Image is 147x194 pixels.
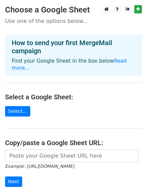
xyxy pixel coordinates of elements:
[5,5,142,15] h3: Choose a Google Sheet
[12,39,135,55] h4: How to send your first MergeMail campaign
[5,139,142,147] h4: Copy/paste a Google Sheet URL:
[5,18,142,25] p: Use one of the options below...
[5,150,139,162] input: Paste your Google Sheet URL here
[12,58,127,71] a: Read more...
[5,106,30,117] a: Select...
[12,58,135,72] p: Find your Google Sheet in the box below
[5,93,142,101] h4: Select a Google Sheet:
[5,176,22,187] input: Next
[5,164,74,169] small: Example: [URL][DOMAIN_NAME]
